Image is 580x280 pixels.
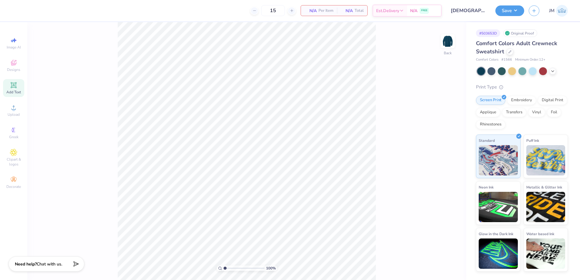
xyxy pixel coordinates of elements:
span: N/A [305,8,317,14]
div: Screen Print [476,96,505,105]
div: Digital Print [538,96,567,105]
span: Total [355,8,364,14]
div: Print Type [476,84,568,91]
span: Decorate [6,184,21,189]
span: Glow in the Dark Ink [479,231,513,237]
span: 100 % [266,265,276,271]
span: Comfort Colors Adult Crewneck Sweatshirt [476,40,557,55]
span: Water based Ink [526,231,554,237]
div: Embroidery [507,96,536,105]
span: Image AI [7,45,21,50]
div: Applique [476,108,500,117]
input: – – [261,5,285,16]
span: Designs [7,67,20,72]
span: # 1566 [501,57,512,62]
img: Joshua Malaki [556,5,568,17]
span: Greek [9,135,19,139]
span: Neon Ink [479,184,494,190]
span: Clipart & logos [3,157,24,167]
div: Transfers [502,108,526,117]
span: Per Item [319,8,333,14]
div: Vinyl [528,108,545,117]
span: Chat with us. [37,261,62,267]
img: Metallic & Glitter Ink [526,192,565,222]
span: Upload [8,112,20,117]
span: Est. Delivery [376,8,399,14]
span: JM [549,7,555,14]
span: N/A [341,8,353,14]
div: Back [444,50,452,56]
img: Water based Ink [526,238,565,269]
img: Puff Ink [526,145,565,175]
span: N/A [410,8,417,14]
a: JM [549,5,568,17]
span: Add Text [6,90,21,95]
img: Glow in the Dark Ink [479,238,518,269]
div: # 503653D [476,29,500,37]
span: Standard [479,137,495,144]
button: Save [495,5,524,16]
span: Puff Ink [526,137,539,144]
span: Minimum Order: 12 + [515,57,545,62]
div: Foil [547,108,561,117]
img: Standard [479,145,518,175]
input: Untitled Design [446,5,491,17]
img: Back [442,35,454,47]
img: Neon Ink [479,192,518,222]
div: Rhinestones [476,120,505,129]
span: Comfort Colors [476,57,498,62]
strong: Need help? [15,261,37,267]
span: FREE [421,8,427,13]
span: Metallic & Glitter Ink [526,184,562,190]
div: Original Proof [503,29,537,37]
